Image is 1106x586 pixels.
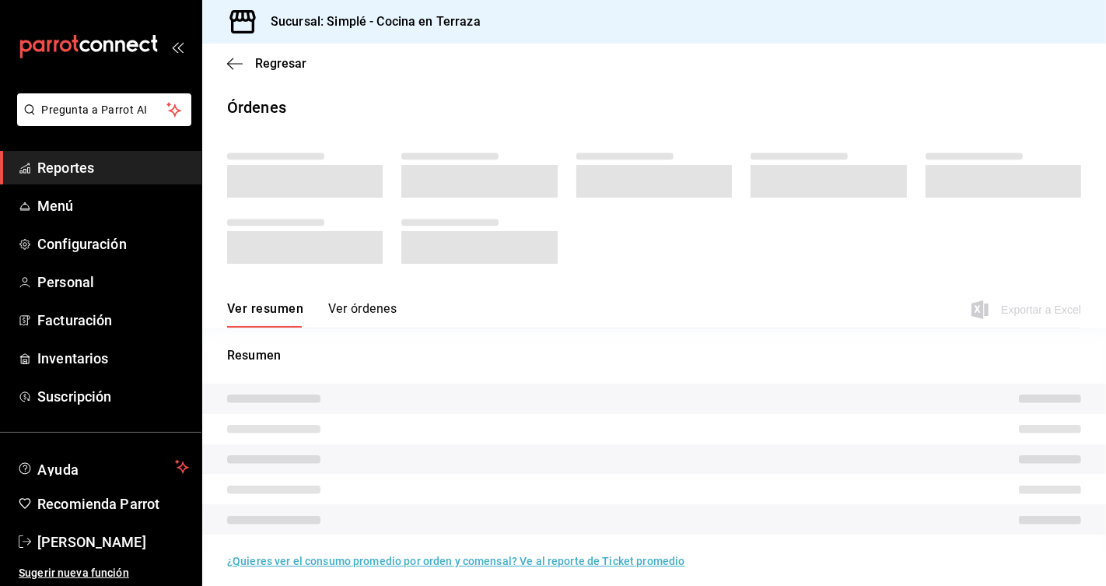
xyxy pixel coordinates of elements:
a: ¿Quieres ver el consumo promedio por orden y comensal? Ve al reporte de Ticket promedio [227,555,684,567]
p: Resumen [227,346,1081,365]
a: Pregunta a Parrot AI [11,113,191,129]
span: Regresar [255,56,306,71]
span: Facturación [37,310,189,331]
span: [PERSON_NAME] [37,532,189,553]
button: Ver resumen [227,301,303,328]
span: Ayuda [37,458,169,476]
button: Ver órdenes [328,301,397,328]
button: Regresar [227,56,306,71]
span: Sugerir nueva función [19,565,189,581]
span: Personal [37,272,189,293]
span: Configuración [37,233,189,254]
span: Menú [37,195,189,216]
span: Suscripción [37,386,189,407]
div: navigation tabs [227,301,397,328]
button: open_drawer_menu [171,40,184,53]
span: Inventarios [37,348,189,369]
span: Pregunta a Parrot AI [42,102,167,118]
h3: Sucursal: Simplé - Cocina en Terraza [258,12,481,31]
span: Reportes [37,157,189,178]
span: Recomienda Parrot [37,493,189,514]
div: Órdenes [227,96,286,119]
button: Pregunta a Parrot AI [17,93,191,126]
